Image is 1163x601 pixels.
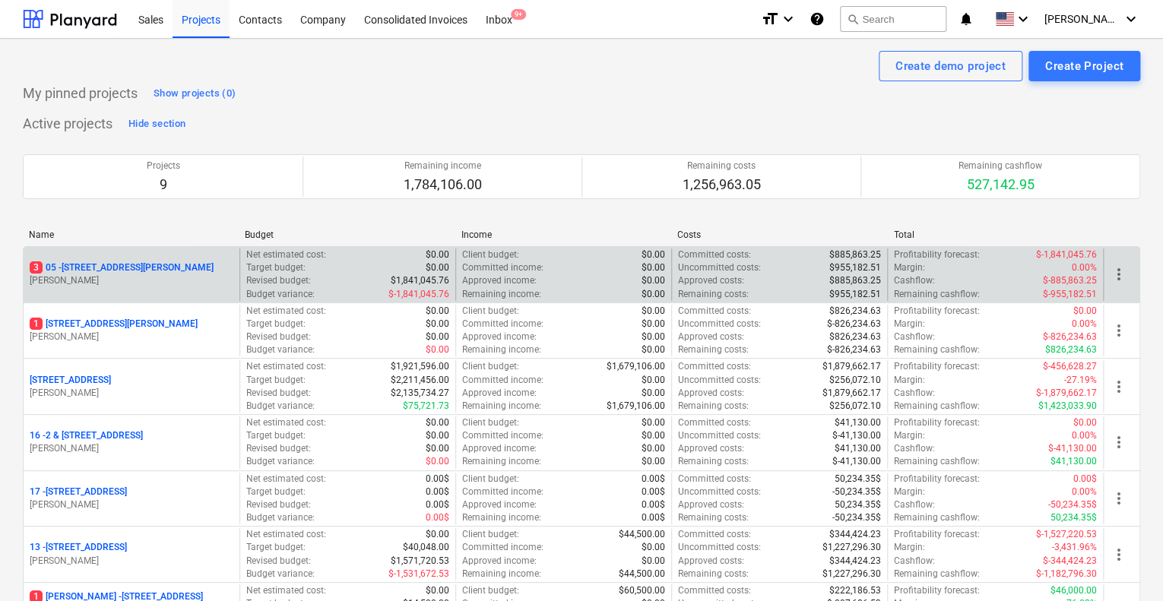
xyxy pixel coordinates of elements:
p: Profitability forecast : [894,305,980,318]
p: -3,431.96% [1052,541,1097,554]
p: $0.00 [642,343,665,356]
p: Target budget : [246,429,306,442]
p: Approved costs : [678,331,744,343]
p: Remaining cashflow [959,160,1042,172]
p: $1,679,106.00 [607,400,665,413]
p: Uncommitted costs : [678,374,761,387]
p: $0.00 [642,442,665,455]
p: 0.00$ [1073,473,1097,486]
div: Show projects (0) [154,85,236,103]
p: $955,182.51 [829,288,881,301]
p: 50,234.35$ [835,498,881,511]
p: Remaining income : [462,455,541,468]
p: $-826,234.63 [827,318,881,331]
p: [PERSON_NAME] [30,387,233,400]
p: Budget variance : [246,511,315,524]
p: $344,424.23 [829,528,881,541]
p: $826,234.63 [829,305,881,318]
p: $60,500.00 [619,584,665,597]
p: Approved income : [462,498,537,511]
p: 0.00% [1072,318,1097,331]
p: [PERSON_NAME] [30,555,233,568]
p: Net estimated cost : [246,416,326,429]
p: $1,423,033.90 [1038,400,1097,413]
p: $-1,841,045.76 [1036,248,1097,261]
i: notifications [959,10,974,28]
p: Profitability forecast : [894,584,980,597]
p: Uncommitted costs : [678,541,761,554]
p: Remaining income [404,160,482,172]
p: Client budget : [462,305,519,318]
span: 1 [30,318,43,330]
button: Create Project [1028,51,1140,81]
i: keyboard_arrow_down [1122,10,1140,28]
p: Approved costs : [678,387,744,400]
p: $0.00 [642,305,665,318]
p: $0.00 [426,455,449,468]
p: $0.00 [1073,305,1097,318]
button: Show projects (0) [150,81,239,106]
div: Create Project [1045,56,1123,76]
p: Committed income : [462,541,543,554]
p: $0.00 [426,416,449,429]
span: more_vert [1110,378,1128,396]
p: 0.00$ [426,486,449,498]
p: Remaining cashflow : [894,343,980,356]
p: -27.19% [1064,374,1097,387]
p: Revised budget : [246,498,311,511]
iframe: Chat Widget [1087,528,1163,601]
p: $0.00 [1073,416,1097,429]
p: $0.00 [642,387,665,400]
p: Cashflow : [894,442,935,455]
div: 1[STREET_ADDRESS][PERSON_NAME][PERSON_NAME] [30,318,233,343]
span: more_vert [1110,265,1128,283]
p: $2,211,456.00 [391,374,449,387]
p: Projects [147,160,180,172]
p: $0.00 [426,584,449,597]
div: Create demo project [895,56,1006,76]
p: Approved income : [462,274,537,287]
p: $826,234.63 [829,331,881,343]
p: $0.00 [426,343,449,356]
p: $885,863.25 [829,248,881,261]
span: 9+ [511,9,526,20]
p: Remaining income : [462,343,541,356]
p: $1,679,106.00 [607,360,665,373]
p: Remaining costs : [678,511,749,524]
p: $955,182.51 [829,261,881,274]
p: $-885,863.25 [1043,274,1097,287]
p: Client budget : [462,584,519,597]
p: $-456,628.27 [1043,360,1097,373]
p: Client budget : [462,416,519,429]
div: 13 -[STREET_ADDRESS][PERSON_NAME] [30,541,233,567]
p: Approved income : [462,555,537,568]
p: Profitability forecast : [894,360,980,373]
p: Client budget : [462,360,519,373]
p: Revised budget : [246,274,311,287]
p: [PERSON_NAME] [30,331,233,343]
p: 0.00$ [642,486,665,498]
p: $-1,182,796.30 [1036,568,1097,580]
p: Target budget : [246,541,306,554]
p: Client budget : [462,528,519,541]
p: $885,863.25 [829,274,881,287]
p: Committed income : [462,374,543,387]
p: $0.00 [426,429,449,442]
p: $0.00 [642,274,665,287]
p: $0.00 [642,248,665,261]
p: Target budget : [246,486,306,498]
p: $0.00 [426,248,449,261]
p: $-1,531,672.53 [388,568,449,580]
p: Committed costs : [678,416,751,429]
p: Remaining cashflow : [894,288,980,301]
p: Remaining cashflow : [894,455,980,468]
p: Revised budget : [246,387,311,400]
p: $40,048.00 [403,541,449,554]
p: Approved costs : [678,274,744,287]
p: Margin : [894,318,925,331]
p: Client budget : [462,248,519,261]
div: [STREET_ADDRESS][PERSON_NAME] [30,374,233,400]
p: $75,721.73 [403,400,449,413]
p: $344,424.23 [829,555,881,568]
p: Approved income : [462,442,537,455]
